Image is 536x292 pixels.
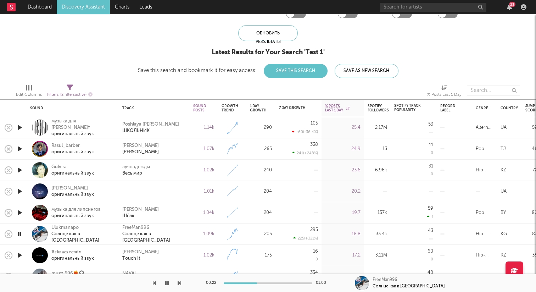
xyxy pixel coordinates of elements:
[193,230,214,238] div: 1.09k
[122,106,183,110] div: Track
[368,104,389,112] div: Spotify Followers
[122,206,159,213] div: [PERSON_NAME]
[193,104,206,112] div: Sound Posts
[501,145,506,153] div: TJ
[368,230,387,238] div: 33.4k
[316,279,330,287] div: 01:00
[279,106,307,110] div: 7 Day Growth
[250,123,272,132] div: 290
[501,230,507,238] div: KG
[51,231,113,244] div: Солнце как в [GEOGRAPHIC_DATA]
[51,164,94,170] div: Gulvira
[250,145,272,153] div: 265
[373,277,397,283] div: FreeMan996
[313,249,318,254] div: 16
[325,230,361,238] div: 18.8
[122,213,134,219] a: Шёлк
[310,142,318,147] div: 338
[368,251,387,260] div: 3.11M
[310,227,318,232] div: 295
[122,121,179,128] a: Poshlaya [PERSON_NAME]
[122,270,136,277] a: NAVAI
[193,251,214,260] div: 1.02k
[264,64,328,78] button: Save This Search
[509,2,515,7] div: 23
[368,272,387,281] div: 219k
[250,166,272,175] div: 240
[122,249,159,255] div: [PERSON_NAME]
[16,90,42,99] div: Edit Columns
[51,143,94,149] div: Rasul_barber
[193,145,214,153] div: 1.07k
[122,225,149,231] a: FreeMan996
[238,25,298,41] div: Обновить результаты
[335,64,398,78] button: Save As New Search
[310,270,318,275] div: 354
[428,249,433,254] div: 60
[373,283,445,290] div: Солнце как в [GEOGRAPHIC_DATA]
[122,128,150,134] a: ШКОЛЬНИК
[122,143,159,149] a: [PERSON_NAME]
[325,104,344,112] span: % Posts Last 1 Day
[476,209,484,217] div: Pop
[428,228,433,233] div: 43
[325,187,361,196] div: 20.2
[51,192,94,198] div: оригинальный звук
[250,104,267,112] div: 1 Day Growth
[250,187,272,196] div: 204
[292,151,318,155] div: 241 ( +248 % )
[501,166,506,175] div: KZ
[51,170,94,177] div: оригинальный звук
[325,166,361,175] div: 23.6
[250,209,272,217] div: 204
[431,172,433,176] div: 0
[325,123,361,132] div: 25.4
[325,272,361,281] div: 17.1
[368,145,387,153] div: 13
[51,185,94,192] div: [PERSON_NAME]
[51,118,113,137] a: музыка для [PERSON_NAME]†оригинальный звук
[476,230,493,238] div: Hip-Hop/Rap
[51,206,101,219] a: музыка для липсинговоригинальный звук
[250,230,272,238] div: 205
[325,251,361,260] div: 17.2
[476,251,493,260] div: Hip-Hop/Rap
[368,166,387,175] div: 6.96k
[501,272,506,281] div: KZ
[394,104,423,112] div: Spotify Track Popularity
[193,272,214,281] div: 1.09k
[222,104,239,112] div: Growth Trend
[122,255,140,262] a: Touch It
[138,48,398,57] div: Latest Results for Your Search ' Test 1 '
[51,225,113,231] div: Ulukmanapo
[292,130,318,134] div: -60 ( -36.4 % )
[428,122,433,127] div: 53
[122,231,186,244] div: Солнце как в [GEOGRAPHIC_DATA]
[51,270,94,283] a: muzz.696❤️‍🔥🎧оригинальный звук
[51,118,113,131] div: музыка для [PERSON_NAME]†
[440,104,458,112] div: Record Label
[16,82,42,102] div: Edit Columns
[51,131,113,137] div: оригинальный звук
[428,270,433,275] div: 48
[316,258,318,261] div: 0
[380,3,486,12] input: Search for artists
[30,106,112,110] div: Sound
[428,206,433,211] div: 59
[47,90,93,99] div: Filters
[429,164,433,169] div: 31
[51,225,113,244] a: UlukmanapoСолнце как в [GEOGRAPHIC_DATA]
[476,123,493,132] div: Alternative
[476,106,488,110] div: Genre
[122,164,150,170] div: лучнадежды
[476,145,484,153] div: Pop
[122,149,159,155] div: [PERSON_NAME]
[501,209,506,217] div: BY
[368,209,387,217] div: 157k
[501,187,507,196] div: UA
[501,106,518,110] div: Country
